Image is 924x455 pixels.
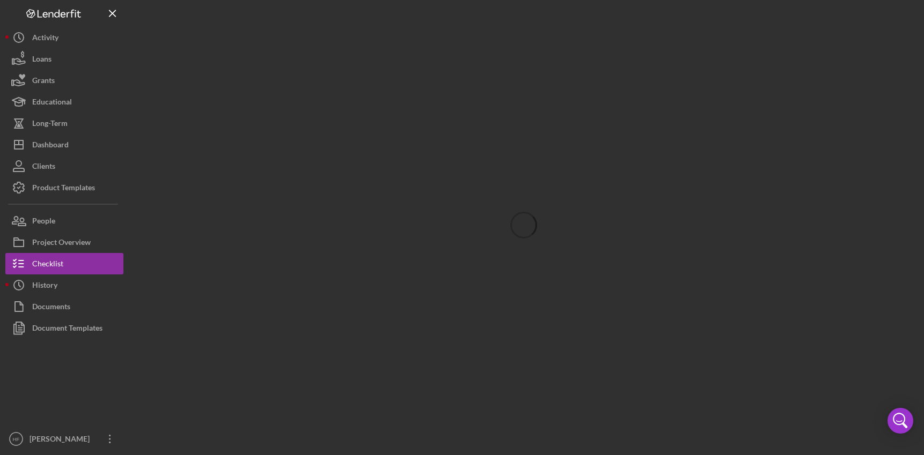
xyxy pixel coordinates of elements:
div: [PERSON_NAME] [27,428,97,452]
button: History [5,274,123,296]
div: Clients [32,155,55,180]
text: HF [13,436,20,442]
button: Long-Term [5,113,123,134]
div: Educational [32,91,72,115]
button: Dashboard [5,134,123,155]
div: Activity [32,27,58,51]
button: Documents [5,296,123,317]
div: Product Templates [32,177,95,201]
div: People [32,210,55,234]
button: People [5,210,123,232]
div: Grants [32,70,55,94]
button: Educational [5,91,123,113]
div: Checklist [32,253,63,277]
button: Clients [5,155,123,177]
div: Documents [32,296,70,320]
button: Loans [5,48,123,70]
div: Open Intercom Messenger [888,408,913,434]
button: Project Overview [5,232,123,253]
button: Checklist [5,253,123,274]
div: Long-Term [32,113,68,137]
button: Activity [5,27,123,48]
div: Dashboard [32,134,69,158]
button: Grants [5,70,123,91]
div: Project Overview [32,232,91,256]
button: HF[PERSON_NAME] [5,428,123,450]
div: Loans [32,48,52,72]
div: History [32,274,57,299]
button: Document Templates [5,317,123,339]
button: Product Templates [5,177,123,198]
div: Document Templates [32,317,102,341]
